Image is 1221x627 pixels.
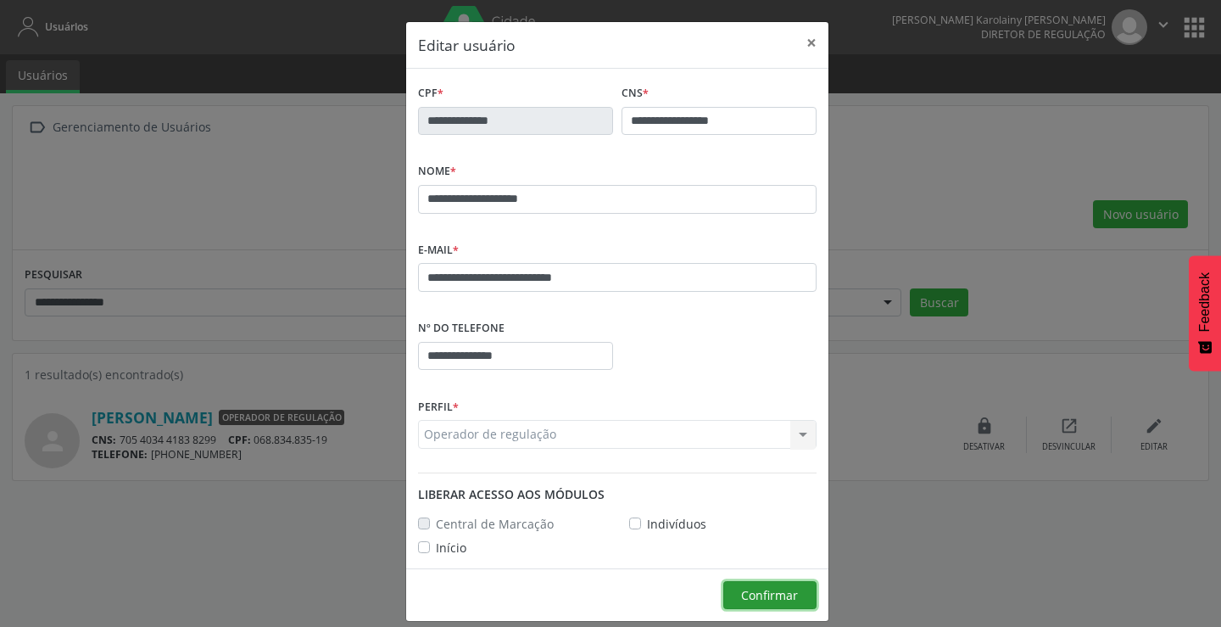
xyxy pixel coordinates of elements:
[418,34,516,56] h5: Editar usuário
[418,159,456,185] label: Nome
[1189,255,1221,371] button: Feedback - Mostrar pesquisa
[418,81,443,107] label: CPF
[418,485,817,503] div: Liberar acesso aos módulos
[741,587,798,603] span: Confirmar
[418,316,505,342] label: Nº do Telefone
[622,81,649,107] label: CNS
[418,394,459,420] label: Perfil
[723,581,817,610] button: Confirmar
[647,515,706,533] label: Indivíduos
[436,515,554,533] label: Central de Marcação
[418,238,459,264] label: E-mail
[436,539,466,557] label: Início
[1197,272,1213,332] span: Feedback
[794,22,828,64] button: Close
